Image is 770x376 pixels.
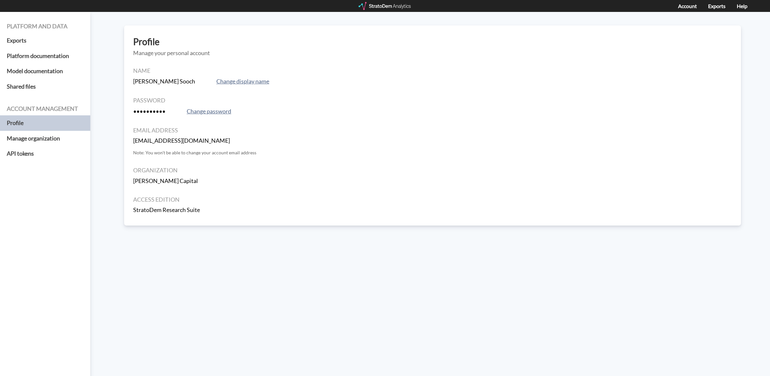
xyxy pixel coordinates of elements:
strong: [PERSON_NAME] Capital [133,177,198,184]
a: Platform documentation [7,48,84,64]
a: Profile [7,115,84,131]
h4: Name [133,68,732,74]
h4: Organization [133,167,732,174]
a: Model documentation [7,63,84,79]
a: Exports [708,3,726,9]
a: API tokens [7,146,84,161]
a: Account [678,3,697,9]
h5: Manage your personal account [133,50,732,56]
button: Change password [185,107,233,116]
a: Help [737,3,747,9]
h3: Profile [133,37,732,47]
button: Change display name [214,77,271,86]
a: Manage organization [7,131,84,146]
a: Exports [7,33,84,48]
p: Note: You won't be able to change your account email address [133,149,732,156]
strong: [PERSON_NAME] Sooch [133,78,195,85]
h4: Password [133,97,732,104]
h4: Platform and data [7,23,84,30]
h4: Account management [7,106,84,112]
strong: StratoDem Research Suite [133,206,200,213]
h4: Email address [133,127,732,134]
strong: •••••••••• [133,108,165,115]
a: Shared files [7,79,84,94]
h4: Access edition [133,197,732,203]
strong: [EMAIL_ADDRESS][DOMAIN_NAME] [133,137,230,144]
